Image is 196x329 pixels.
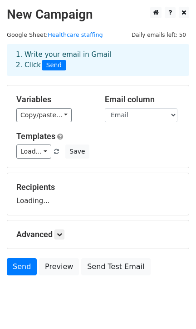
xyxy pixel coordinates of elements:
[48,31,103,38] a: Healthcare staffing
[16,131,55,141] a: Templates
[7,31,103,38] small: Google Sheet:
[16,95,91,105] h5: Variables
[42,60,66,71] span: Send
[7,7,189,22] h2: New Campaign
[39,258,79,275] a: Preview
[7,258,37,275] a: Send
[16,108,72,122] a: Copy/paste...
[9,50,187,70] div: 1. Write your email in Gmail 2. Click
[105,95,180,105] h5: Email column
[16,229,180,239] h5: Advanced
[65,145,89,159] button: Save
[128,31,189,38] a: Daily emails left: 50
[16,182,180,206] div: Loading...
[128,30,189,40] span: Daily emails left: 50
[81,258,150,275] a: Send Test Email
[16,145,51,159] a: Load...
[16,182,180,192] h5: Recipients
